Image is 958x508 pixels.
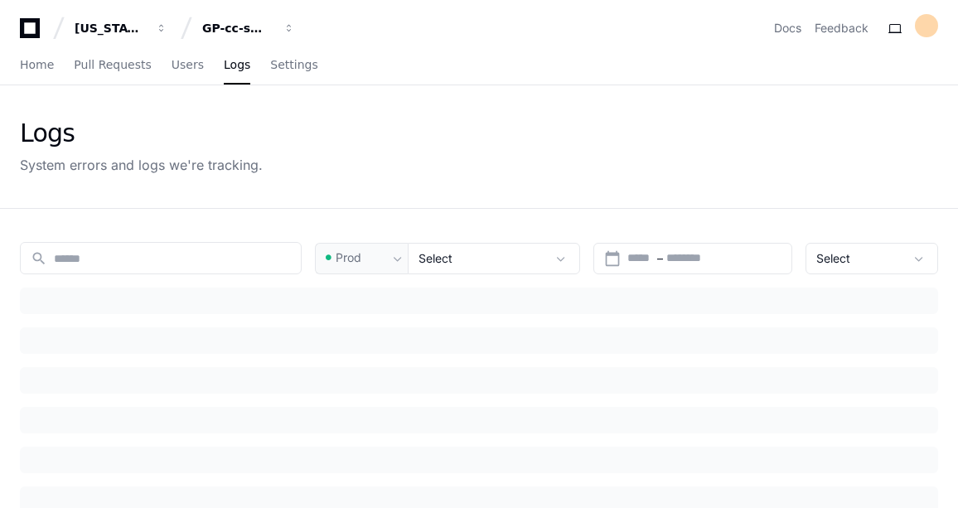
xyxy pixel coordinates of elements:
[31,250,47,267] mat-icon: search
[74,60,151,70] span: Pull Requests
[774,20,801,36] a: Docs
[270,60,317,70] span: Settings
[172,46,204,85] a: Users
[224,46,250,85] a: Logs
[419,251,452,265] span: Select
[816,251,850,265] span: Select
[75,20,146,36] div: [US_STATE] Pacific
[20,155,263,175] div: System errors and logs we're tracking.
[68,13,174,43] button: [US_STATE] Pacific
[172,60,204,70] span: Users
[20,60,54,70] span: Home
[270,46,317,85] a: Settings
[74,46,151,85] a: Pull Requests
[20,119,263,148] div: Logs
[224,60,250,70] span: Logs
[657,250,663,267] span: –
[604,250,621,267] mat-icon: calendar_today
[196,13,302,43] button: GP-cc-sml-apps
[336,249,361,266] span: Prod
[604,250,621,267] button: Open calendar
[20,46,54,85] a: Home
[202,20,273,36] div: GP-cc-sml-apps
[815,20,868,36] button: Feedback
